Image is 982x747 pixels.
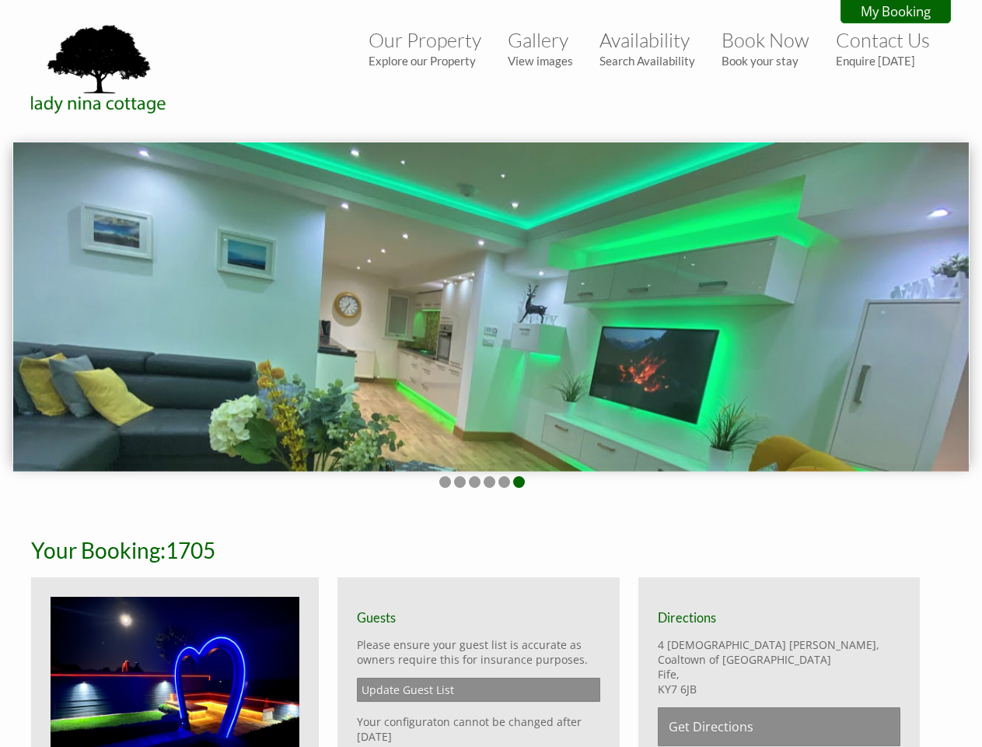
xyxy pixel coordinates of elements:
[722,54,809,68] small: Book your stay
[369,28,481,68] a: Our PropertyExplore our Property
[658,637,900,696] p: 4 [DEMOGRAPHIC_DATA] [PERSON_NAME], Coaltown of [GEOGRAPHIC_DATA] Fife, KY7 6JB
[369,54,481,68] small: Explore our Property
[599,28,695,68] a: AvailabilitySearch Availability
[357,610,599,625] h3: Guests
[31,537,932,563] h1: 1705
[357,678,599,702] a: Update Guest List
[722,28,809,68] a: Book NowBook your stay
[508,28,573,68] a: GalleryView images
[599,54,695,68] small: Search Availability
[22,22,177,115] img: Lady Nina Cottage
[658,707,900,746] a: Get Directions
[31,537,166,563] a: Your Booking:
[357,637,599,667] p: Please ensure your guest list is accurate as owners require this for insurance purposes.
[658,610,900,625] h3: Directions
[836,28,930,68] a: Contact UsEnquire [DATE]
[836,54,930,68] small: Enquire [DATE]
[357,714,599,744] p: Your configuraton cannot be changed after [DATE]
[508,54,573,68] small: View images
